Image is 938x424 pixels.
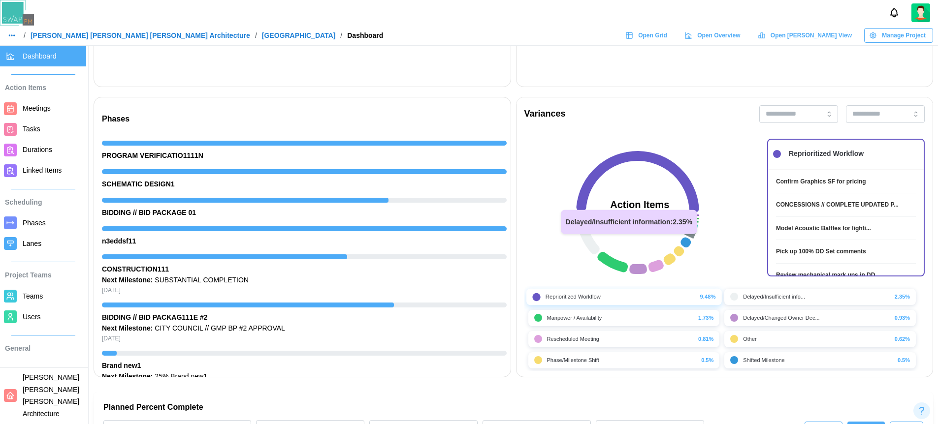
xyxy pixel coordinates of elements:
[698,335,713,343] div: 0.81%
[638,29,667,42] span: Open Grid
[776,271,916,280] a: Review mechanical mark ups in DD ...
[262,32,336,39] a: [GEOGRAPHIC_DATA]
[700,293,715,301] div: 9.48%
[895,293,910,301] div: 2.35%
[701,356,713,364] div: 0.5%
[102,361,507,371] div: Brand new1
[102,312,507,323] div: BIDDING // BID PACKAG111E #2
[524,107,566,121] div: Variances
[102,372,153,380] strong: Next Milestone:
[102,323,507,334] div: CITY COUNCIL // GMP BP #2 APPROVAL
[697,29,740,42] span: Open Overview
[23,219,46,227] span: Phases
[102,334,507,343] div: [DATE]
[102,236,507,247] div: n3eddsf11
[886,4,903,21] button: Notifications
[776,247,916,256] a: Pick up 100% DD Set comments
[23,240,41,247] span: Lanes
[340,32,342,39] div: /
[23,373,79,418] span: [PERSON_NAME] [PERSON_NAME] [PERSON_NAME] Architecture
[23,52,57,60] span: Dashboard
[911,3,930,22] a: Zulqarnain Khalil
[771,29,852,42] span: Open [PERSON_NAME] View
[102,286,507,295] div: [DATE]
[620,28,675,43] a: Open Grid
[895,314,910,322] div: 0.93%
[347,32,383,39] div: Dashboard
[743,356,784,364] div: Shifted Milestone
[882,29,926,42] span: Manage Project
[698,314,713,322] div: 1.73%
[102,275,507,286] div: SUBSTANTIAL COMPLETION
[23,104,51,112] span: Meetings
[102,371,507,382] div: 25% Brand new1
[776,247,866,256] div: Pick up 100% DD Set comments
[776,271,882,280] div: Review mechanical mark ups in DD ...
[23,146,52,153] span: Durations
[23,125,40,133] span: Tasks
[743,293,805,301] div: Delayed/Insufficient info...
[898,356,910,364] div: 0.5%
[776,224,916,233] a: Model Acoustic Baffles for lighti...
[102,151,507,161] div: PROGRAM VERIFICATIO1111N
[24,32,26,39] div: /
[23,292,43,300] span: Teams
[753,28,859,43] a: Open [PERSON_NAME] View
[545,293,600,301] div: Reprioritized Workflow
[102,324,153,332] strong: Next Milestone:
[895,335,910,343] div: 0.62%
[776,177,916,186] a: Confirm Graphics SF for pricing
[864,28,933,43] button: Manage Project
[102,179,507,190] div: SCHEMATIC DESIGN1
[743,335,757,343] div: Other
[547,356,599,364] div: Phase/Milestone Shift
[102,264,507,275] div: CONSTRUCTION111
[679,28,748,43] a: Open Overview
[776,200,916,210] a: CONCESSIONS // COMPLETE UPDATED P...
[547,314,602,322] div: Manpower / Availability
[23,166,62,174] span: Linked Items
[776,177,866,186] div: Confirm Graphics SF for pricing
[23,313,41,321] span: Users
[102,276,153,284] strong: Next Milestone:
[789,149,864,159] div: Reprioritized Workflow
[102,113,507,125] div: Phases
[31,32,250,39] a: [PERSON_NAME] [PERSON_NAME] [PERSON_NAME] Architecture
[103,402,923,413] h2: Planned Percent Complete
[102,208,507,218] div: BIDDING // BID PACKAGE 01
[547,335,599,343] div: Rescheduled Meeting
[911,3,930,22] img: 2Q==
[743,314,819,322] div: Delayed/Changed Owner Dec...
[776,200,899,210] div: CONCESSIONS // COMPLETE UPDATED P...
[255,32,257,39] div: /
[776,224,871,233] div: Model Acoustic Baffles for lighti...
